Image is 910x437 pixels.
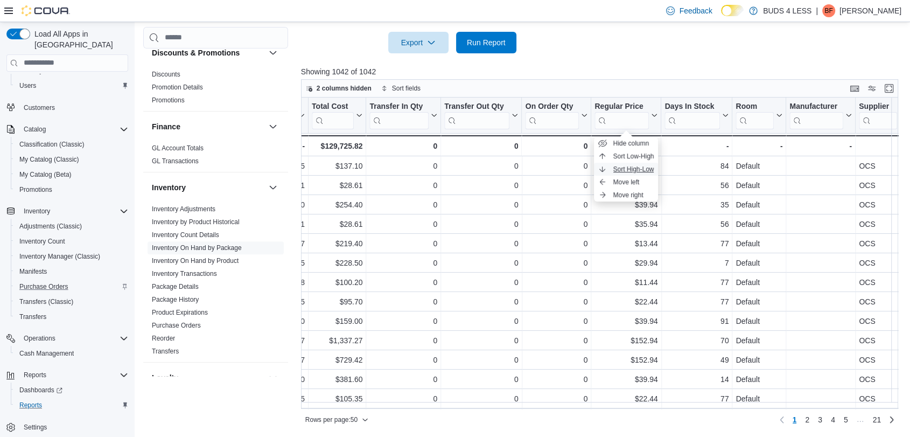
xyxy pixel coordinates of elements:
span: 21 [873,414,881,425]
span: Dashboards [15,384,128,397]
span: Inventory Count [15,235,128,248]
div: Manufacturer [789,101,843,112]
button: Supplier [859,101,906,129]
span: Settings [19,420,128,434]
div: On Order Qty [525,101,579,112]
button: Move right [594,189,659,202]
div: $228.50 [312,256,362,269]
a: Promotion Details [152,84,203,91]
div: Default [736,256,782,269]
span: Inventory [24,207,50,216]
span: Sort fields [392,84,421,93]
div: OCS [859,159,906,172]
div: Default [736,159,782,172]
a: Reorder [152,335,175,342]
div: 0 [369,198,437,211]
div: Supplier [859,101,897,112]
button: Rows per page:50 [301,413,373,426]
div: 91 [664,315,729,328]
a: Promotions [15,183,57,196]
button: Sort High-Low [594,163,659,176]
div: 84 [664,159,729,172]
button: Days In Stock [664,101,729,129]
div: 56 [664,179,729,192]
div: 77 [664,295,729,308]
div: Regular Price [594,101,649,112]
div: $22.44 [594,295,657,308]
div: $28.61 [312,218,362,231]
div: $95.70 [312,295,362,308]
div: Transfer In Qty [369,101,429,129]
div: 0 [525,218,587,231]
div: $39.94 [594,315,657,328]
button: Inventory Manager (Classic) [11,249,132,264]
span: Transfers [15,310,128,323]
div: $152.94 [594,334,657,347]
a: Dashboards [15,384,67,397]
div: - [859,140,906,152]
span: GL Account Totals [152,144,204,152]
button: Inventory [2,204,132,219]
span: Transfers (Classic) [15,295,128,308]
p: BUDS 4 LESS [763,4,811,17]
div: Default [736,315,782,328]
span: Inventory Manager (Classic) [15,250,128,263]
span: Promotions [19,185,52,194]
p: | [816,4,818,17]
p: Showing 1042 of 1042 [301,66,905,77]
div: Transfer In Qty [369,101,429,112]
div: Transfer Out Qty [444,101,509,112]
span: Promotions [15,183,128,196]
div: $28.61 [256,179,304,192]
span: Operations [19,332,128,345]
div: 0 [444,218,518,231]
div: - [789,140,852,152]
a: Customers [19,101,59,114]
span: Reports [24,371,46,379]
span: Users [15,79,128,92]
a: Next page [885,413,898,426]
span: Adjustments (Classic) [19,222,82,231]
a: GL Transactions [152,157,199,165]
div: 0 [525,237,587,250]
h3: Loyalty [152,372,178,383]
div: 35 [664,198,729,211]
a: Inventory Manager (Classic) [15,250,104,263]
a: Product Expirations [152,309,208,316]
button: Loyalty [152,372,264,383]
div: Inventory [143,203,288,362]
button: Classification (Classic) [11,137,132,152]
a: Manifests [15,265,51,278]
div: - [664,140,729,152]
span: 2 [805,414,809,425]
button: Finance [267,120,279,133]
span: Transfers (Classic) [19,297,73,306]
span: Inventory On Hand by Product [152,256,239,265]
button: Inventory [152,182,264,193]
span: Inventory [19,205,128,218]
span: Purchase Orders [19,282,68,291]
span: Move right [613,191,643,199]
button: Sort Low-High [594,150,659,163]
div: Days In Stock [664,101,720,112]
button: Keyboard shortcuts [848,82,861,95]
span: Rows per page : 50 [305,415,358,424]
button: Discounts & Promotions [152,47,264,58]
span: Inventory Count [19,237,65,246]
span: My Catalog (Beta) [19,170,72,179]
span: Move left [613,178,640,186]
div: 0 [369,140,437,152]
div: 0 [369,237,437,250]
div: $100.20 [312,276,362,289]
div: $129,725.82 [312,140,362,152]
span: Run Report [467,37,506,48]
a: Purchase Orders [15,280,73,293]
a: Inventory On Hand by Product [152,257,239,265]
a: Cash Management [15,347,78,360]
button: Transfers (Classic) [11,294,132,309]
a: My Catalog (Classic) [15,153,83,166]
button: My Catalog (Classic) [11,152,132,167]
span: Manifests [15,265,128,278]
button: On Order Qty [525,101,587,129]
div: $1,337.27 [312,334,362,347]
